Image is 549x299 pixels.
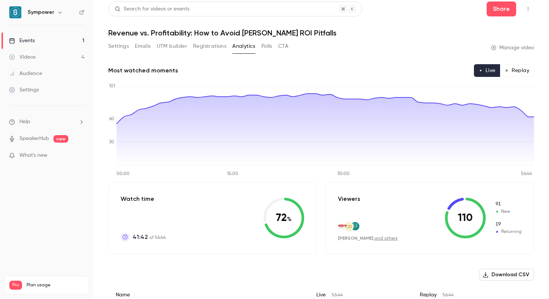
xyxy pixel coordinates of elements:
tspan: 60 [109,117,114,121]
button: CTA [278,40,288,52]
tspan: 30:00 [337,172,350,176]
tspan: 15:00 [227,172,238,176]
span: New [495,208,522,215]
span: new [53,135,68,143]
p: of 56:44 [133,233,166,242]
span: Help [19,118,30,126]
button: Live [474,64,500,77]
a: SpeakerHub [19,135,49,143]
span: 56:44 [443,293,454,298]
span: Returning [495,221,522,228]
button: Registrations [193,40,226,52]
img: elpro.se [338,222,347,230]
tspan: 101 [109,84,115,88]
span: 41:42 [133,233,148,242]
span: Returning [495,228,522,235]
a: and others [375,236,398,241]
button: UTM builder [157,40,187,52]
h6: Sympower [28,9,54,16]
button: Share [487,1,516,16]
div: Settings [9,86,39,94]
img: Sympower [9,6,21,18]
span: Pro [9,281,22,290]
tspan: 30 [109,140,114,144]
span: New [495,201,522,208]
button: Download CSV [479,269,534,281]
p: Watch time [121,194,166,203]
div: Search for videos or events [115,5,189,13]
button: Replay [500,64,534,77]
tspan: 56:44 [521,172,532,176]
div: Audience [9,70,42,77]
button: Emails [135,40,151,52]
span: 56:44 [332,293,343,298]
tspan: 00:00 [117,172,130,176]
button: Polls [261,40,272,52]
button: Analytics [232,40,255,52]
a: Manage video [491,44,534,52]
div: , [338,235,398,242]
h1: Revenue vs. Profitability: How to Avoid [PERSON_NAME] ROI Pitfalls [108,28,534,37]
span: Plan usage [27,282,84,288]
span: What's new [19,152,47,159]
button: Settings [108,40,129,52]
li: help-dropdown-opener [9,118,84,126]
span: CD [345,223,352,230]
p: Viewers [338,194,360,203]
div: Events [9,37,35,44]
img: europeanenergy.com [351,222,359,230]
span: [PERSON_NAME] [338,236,373,241]
h2: Most watched moments [108,66,178,75]
div: Videos [9,53,35,61]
